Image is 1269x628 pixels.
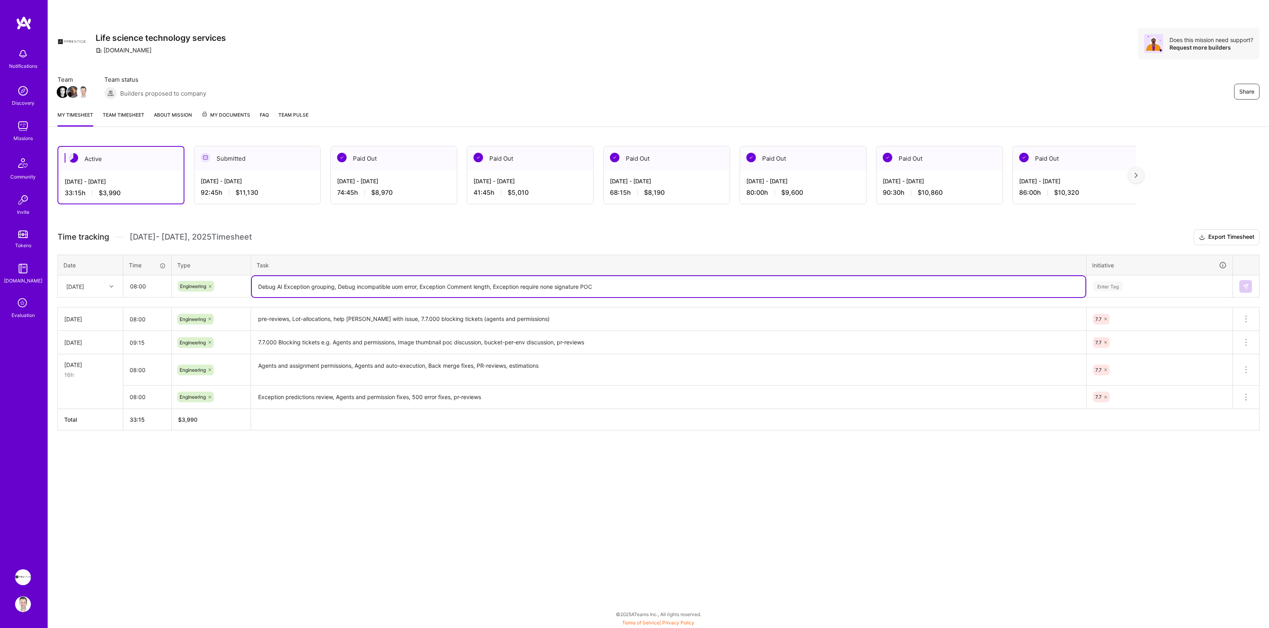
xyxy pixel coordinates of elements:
div: [DATE] [64,361,117,369]
img: Paid Out [883,153,892,162]
div: © 2025 ATeams Inc., All rights reserved. [48,604,1269,624]
span: | [622,620,694,626]
img: User Avatar [15,596,31,612]
span: Engineering [180,283,206,289]
div: [DATE] [64,338,117,347]
span: 7.7 [1095,316,1102,322]
div: Does this mission need support? [1169,36,1253,44]
a: My Documents [201,111,250,127]
a: Team Pulse [278,111,309,127]
a: Team Member Avatar [68,85,78,99]
a: FAQ [260,111,269,127]
span: 7.7 [1095,367,1102,373]
input: HH:MM [124,276,171,297]
img: Paid Out [337,153,347,162]
a: Apprentice: Life science technology services [13,569,33,585]
input: HH:MM [123,359,171,380]
span: Share [1239,88,1254,96]
th: Total [58,409,123,430]
span: Team Pulse [278,112,309,118]
textarea: 7.7.000 Blocking tickets e.g. Agents and permissions, Image thumbnail poc discussion, bucket-per-... [252,332,1085,353]
span: [DATE] - [DATE] , 2025 Timesheet [130,232,252,242]
div: [DATE] - [DATE] [337,177,450,185]
div: Notifications [9,62,37,70]
div: 90:30 h [883,188,996,197]
div: [DATE] - [DATE] [473,177,587,185]
a: Team Member Avatar [78,85,88,99]
a: My timesheet [58,111,93,127]
span: $9,600 [781,188,803,197]
span: $3,990 [99,189,121,197]
div: Paid Out [1013,146,1139,171]
div: [DATE] - [DATE] [610,177,723,185]
div: [DATE] [66,282,84,290]
a: Terms of Service [622,620,659,626]
div: Paid Out [876,146,1003,171]
div: Request more builders [1169,44,1253,51]
div: Paid Out [467,146,593,171]
div: 68:15 h [610,188,723,197]
div: Tokens [15,241,31,250]
span: Engineering [180,394,206,400]
div: Evaluation [12,311,35,319]
th: Date [58,255,123,275]
button: Export Timesheet [1194,229,1259,245]
a: User Avatar [13,596,33,612]
img: Submit [1242,283,1249,290]
a: Team timesheet [103,111,144,127]
img: discovery [15,83,31,99]
div: Time [129,261,166,269]
div: Paid Out [740,146,866,171]
th: 33:15 [123,409,172,430]
img: Team Member Avatar [77,86,89,98]
div: 33:15 h [65,189,177,197]
div: Discovery [12,99,35,107]
h3: Life science technology services [96,33,226,43]
div: Community [10,173,36,181]
div: [DATE] - [DATE] [201,177,314,185]
input: HH:MM [123,332,171,353]
img: Company Logo [58,28,86,56]
span: Engineering [180,367,206,373]
img: Invite [15,192,31,208]
span: $5,010 [508,188,529,197]
i: icon CompanyGray [96,47,102,54]
img: logo [16,16,32,30]
textarea: Agents and assignment permissions, Agents and auto-execution, Back merge fixes, PR-reviews, estim... [252,355,1085,385]
th: Type [172,255,251,275]
div: 80:00 h [746,188,860,197]
div: [DATE] [64,315,117,323]
img: Community [13,154,33,173]
button: Share [1234,84,1259,100]
span: $8,190 [644,188,665,197]
span: 7.7 [1095,340,1102,346]
div: [DATE] - [DATE] [65,177,177,186]
img: Avatar [1144,34,1163,53]
img: Team Member Avatar [67,86,79,98]
div: 16h [64,371,117,379]
div: Missions [13,134,33,142]
textarea: Debug AI Exception grouping, Debug incompatible uom error, Exception Comment length, Exception re... [252,276,1085,297]
img: guide book [15,261,31,277]
div: [DATE] - [DATE] [746,177,860,185]
img: tokens [18,230,28,238]
img: Apprentice: Life science technology services [15,569,31,585]
th: Task [251,255,1087,275]
div: 86:00 h [1019,188,1133,197]
input: HH:MM [123,309,171,330]
div: 41:45 h [473,188,587,197]
textarea: pre-reviews, Lot-allocations, help [PERSON_NAME] with issue, 7.7.000 blocking tickets (agents and... [252,308,1085,330]
div: 92:45 h [201,188,314,197]
div: Paid Out [331,146,457,171]
div: [DOMAIN_NAME] [96,46,151,54]
span: Engineering [180,316,206,322]
span: 7.7 [1095,394,1102,400]
i: icon SelectionTeam [15,296,31,311]
img: teamwork [15,118,31,134]
img: Paid Out [1019,153,1029,162]
div: Enter Tag [1093,280,1123,292]
span: Time tracking [58,232,109,242]
i: icon Download [1199,233,1205,242]
a: Privacy Policy [662,620,694,626]
textarea: Exception predictions review, Agents and permission fixes, 500 error fixes, pr-reviews [252,386,1085,408]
